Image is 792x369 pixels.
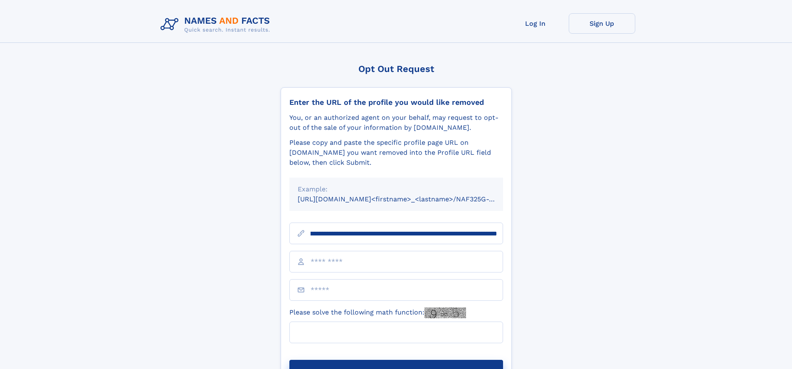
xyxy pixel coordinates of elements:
[569,13,635,34] a: Sign Up
[502,13,569,34] a: Log In
[289,98,503,107] div: Enter the URL of the profile you would like removed
[298,184,495,194] div: Example:
[289,113,503,133] div: You, or an authorized agent on your behalf, may request to opt-out of the sale of your informatio...
[289,138,503,168] div: Please copy and paste the specific profile page URL on [DOMAIN_NAME] you want removed into the Pr...
[157,13,277,36] img: Logo Names and Facts
[298,195,519,203] small: [URL][DOMAIN_NAME]<firstname>_<lastname>/NAF325G-xxxxxxxx
[281,64,512,74] div: Opt Out Request
[289,307,466,318] label: Please solve the following math function:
